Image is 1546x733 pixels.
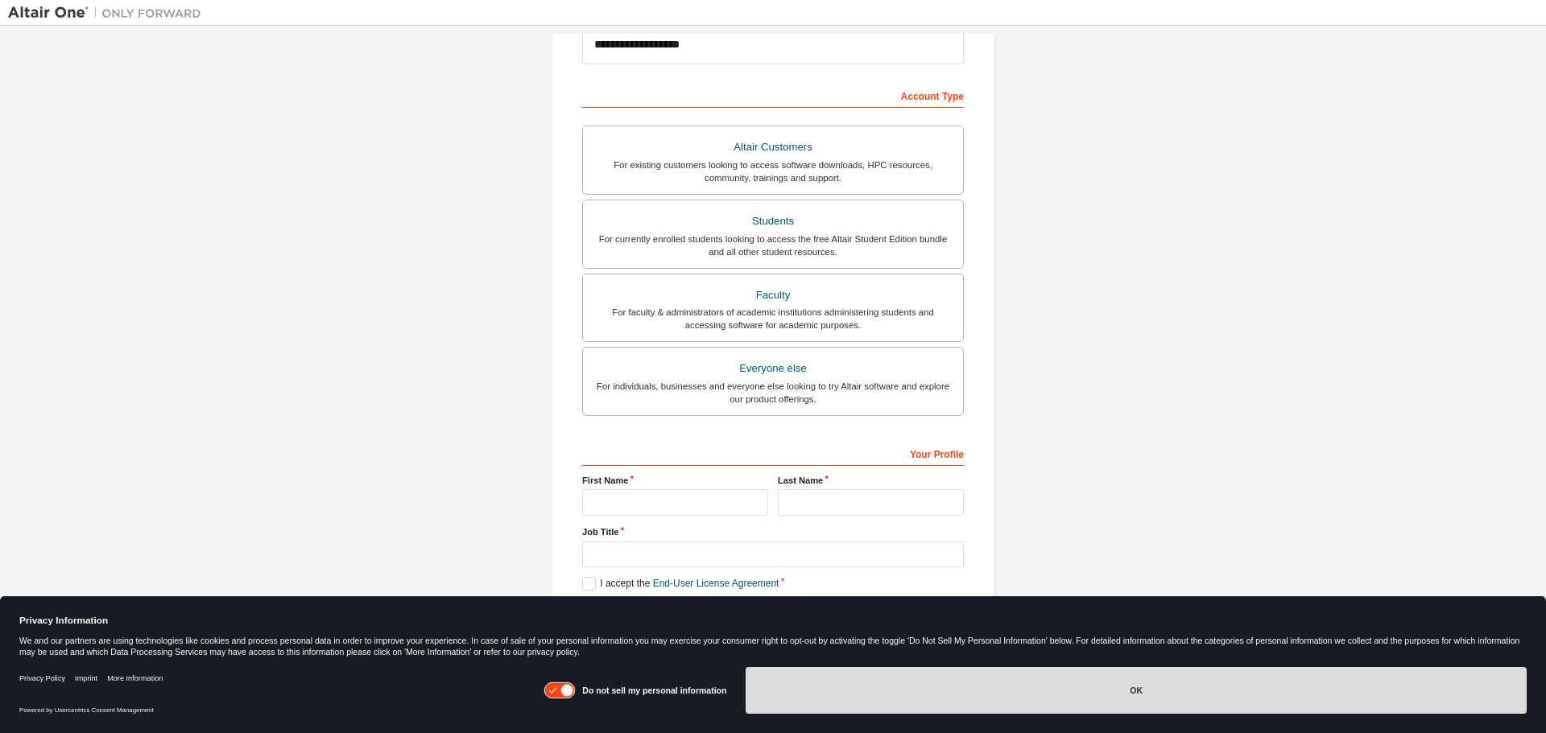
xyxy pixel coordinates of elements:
[653,578,779,589] a: End-User License Agreement
[593,136,953,159] div: Altair Customers
[8,5,209,21] img: Altair One
[593,210,953,233] div: Students
[778,474,964,487] label: Last Name
[593,159,953,184] div: For existing customers looking to access software downloads, HPC resources, community, trainings ...
[593,284,953,307] div: Faculty
[582,82,964,108] div: Account Type
[582,440,964,466] div: Your Profile
[582,474,768,487] label: First Name
[593,233,953,258] div: For currently enrolled students looking to access the free Altair Student Edition bundle and all ...
[593,380,953,406] div: For individuals, businesses and everyone else looking to try Altair software and explore our prod...
[593,357,953,380] div: Everyone else
[593,306,953,331] div: For faculty & administrators of academic institutions administering students and accessing softwa...
[582,525,964,538] label: Job Title
[582,577,779,591] label: I accept the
